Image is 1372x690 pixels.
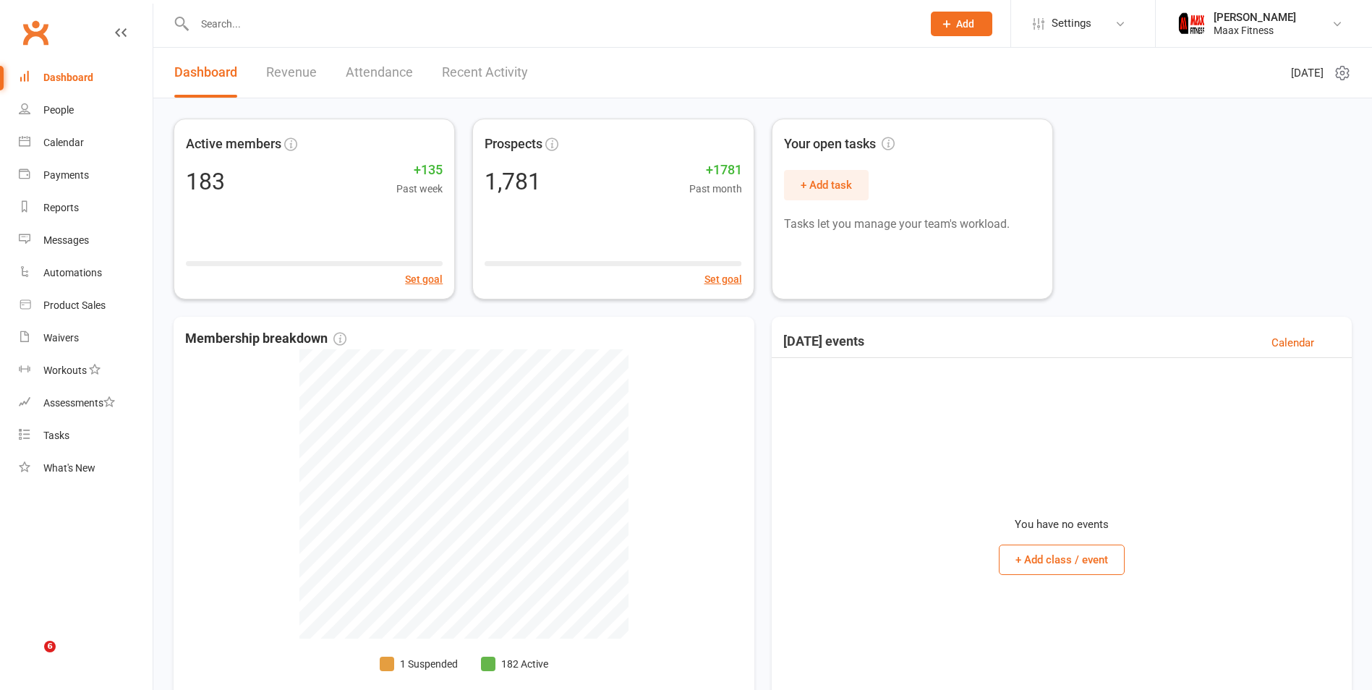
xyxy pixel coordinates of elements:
[1052,7,1091,40] span: Settings
[43,267,102,278] div: Automations
[783,334,864,352] h3: [DATE] events
[44,641,56,652] span: 6
[1177,9,1206,38] img: thumb_image1759205071.png
[19,387,153,419] a: Assessments
[1291,64,1324,82] span: [DATE]
[481,656,548,672] li: 182 Active
[956,18,974,30] span: Add
[1015,516,1109,533] p: You have no events
[185,328,346,349] span: Membership breakdown
[19,354,153,387] a: Workouts
[190,14,912,34] input: Search...
[43,462,95,474] div: What's New
[266,48,317,98] a: Revenue
[19,61,153,94] a: Dashboard
[19,322,153,354] a: Waivers
[14,641,49,676] iframe: Intercom live chat
[999,545,1125,575] button: + Add class / event
[43,104,74,116] div: People
[17,14,54,51] a: Clubworx
[442,48,528,98] a: Recent Activity
[689,181,742,197] span: Past month
[43,365,87,376] div: Workouts
[43,137,84,148] div: Calendar
[485,134,542,155] span: Prospects
[43,299,106,311] div: Product Sales
[704,271,742,287] button: Set goal
[19,192,153,224] a: Reports
[186,170,225,193] div: 183
[19,94,153,127] a: People
[19,257,153,289] a: Automations
[396,160,443,181] span: +135
[784,215,1041,234] p: Tasks let you manage your team's workload.
[19,127,153,159] a: Calendar
[43,72,93,83] div: Dashboard
[19,419,153,452] a: Tasks
[405,271,443,287] button: Set goal
[19,452,153,485] a: What's New
[346,48,413,98] a: Attendance
[19,159,153,192] a: Payments
[43,234,89,246] div: Messages
[19,224,153,257] a: Messages
[784,134,895,155] span: Your open tasks
[186,134,281,155] span: Active members
[1214,11,1296,24] div: [PERSON_NAME]
[43,169,89,181] div: Payments
[485,170,541,193] div: 1,781
[43,397,115,409] div: Assessments
[396,181,443,197] span: Past week
[43,202,79,213] div: Reports
[689,160,742,181] span: +1781
[380,656,458,672] li: 1 Suspended
[43,430,69,441] div: Tasks
[174,48,237,98] a: Dashboard
[43,332,79,344] div: Waivers
[1214,24,1296,37] div: Maax Fitness
[1271,334,1314,352] a: Calendar
[19,289,153,322] a: Product Sales
[784,170,869,200] button: + Add task
[931,12,992,36] button: Add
